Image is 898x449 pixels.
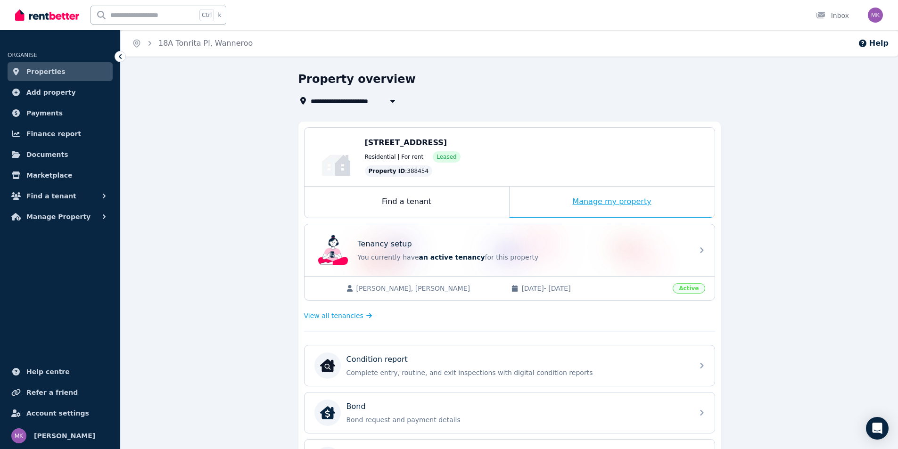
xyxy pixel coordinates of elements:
h1: Property overview [298,72,416,87]
img: Marko Kruger [11,428,26,443]
a: Tenancy setupTenancy setupYou currently havean active tenancyfor this property [305,224,715,276]
a: Account settings [8,404,113,423]
span: Residential | For rent [365,153,424,161]
p: Condition report [346,354,408,365]
div: : 388454 [365,165,433,177]
span: Documents [26,149,68,160]
span: Active [673,283,705,294]
img: Bond [320,405,335,420]
span: an active tenancy [419,253,485,261]
span: ORGANISE [8,52,37,58]
a: Documents [8,145,113,164]
div: Find a tenant [305,187,509,218]
p: Complete entry, routine, and exit inspections with digital condition reports [346,368,688,377]
p: Bond request and payment details [346,415,688,425]
img: RentBetter [15,8,79,22]
span: Finance report [26,128,81,139]
button: Help [858,38,889,49]
a: Add property [8,83,113,102]
button: Manage Property [8,207,113,226]
a: Help centre [8,362,113,381]
span: [PERSON_NAME] [34,430,95,441]
a: BondBondBond request and payment details [305,392,715,433]
img: Marko Kruger [868,8,883,23]
span: View all tenancies [304,311,363,320]
img: Tenancy setup [318,235,348,265]
span: Payments [26,107,63,119]
a: Payments [8,104,113,122]
span: k [218,11,221,19]
span: Add property [26,87,76,98]
a: Finance report [8,124,113,143]
a: Refer a friend [8,383,113,402]
p: Bond [346,401,366,412]
span: Help centre [26,366,70,377]
span: [PERSON_NAME], [PERSON_NAME] [356,284,502,293]
img: Condition report [320,358,335,373]
nav: Breadcrumb [121,30,264,57]
span: Ctrl [199,9,214,21]
span: Property ID [369,167,405,175]
button: Find a tenant [8,187,113,205]
a: Marketplace [8,166,113,185]
div: Inbox [816,11,849,20]
span: Find a tenant [26,190,76,202]
span: Properties [26,66,66,77]
span: [DATE] - [DATE] [521,284,667,293]
span: Leased [437,153,456,161]
p: Tenancy setup [358,238,412,250]
a: View all tenancies [304,311,372,320]
div: Open Intercom Messenger [866,417,889,440]
span: Marketplace [26,170,72,181]
span: Refer a friend [26,387,78,398]
a: 18A Tonrita Pl, Wanneroo [158,39,253,48]
a: Condition reportCondition reportComplete entry, routine, and exit inspections with digital condit... [305,345,715,386]
span: Manage Property [26,211,91,222]
p: You currently have for this property [358,253,688,262]
span: Account settings [26,408,89,419]
a: Properties [8,62,113,81]
div: Manage my property [510,187,715,218]
span: [STREET_ADDRESS] [365,138,447,147]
